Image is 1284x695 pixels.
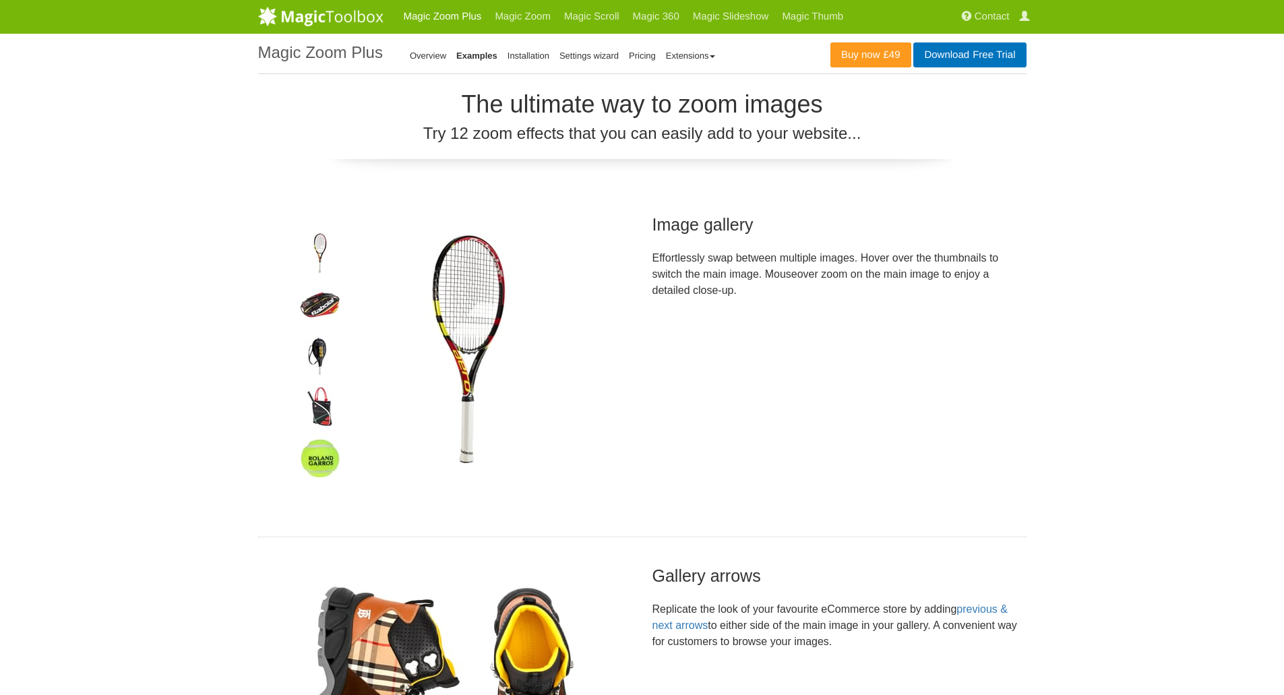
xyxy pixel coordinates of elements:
h2: Gallery arrows [652,564,1027,588]
a: Pricing [629,51,656,61]
h1: Magic Zoom Plus [258,44,383,61]
img: Magic Zoom Plus - Examples [350,233,586,469]
h2: Image gallery [652,213,1027,237]
img: MagicToolbox.com - Image tools for your website [258,6,384,26]
a: Overview [410,51,446,61]
img: Magic Zoom Plus - Examples [300,438,340,483]
span: Free Trial [969,50,1015,61]
img: Magic Zoom Plus - Examples [300,336,340,380]
img: Magic Zoom Plus - Examples [300,387,340,431]
span: Contact [975,11,1010,22]
a: Extensions [666,51,716,61]
img: Magic Zoom Plus - Examples [300,233,340,278]
a: Settings wizard [559,51,619,61]
a: Installation [508,51,549,61]
span: £49 [880,50,900,61]
img: Magic Zoom Plus - Examples [300,284,340,329]
a: previous & next arrows [652,603,1008,631]
p: Effortlessly swap between multiple images. Hover over the thumbnails to switch the main image. Mo... [652,250,1027,299]
a: Buy now£49 [830,42,911,67]
a: Examples [456,51,497,61]
a: DownloadFree Trial [913,42,1026,67]
h2: The ultimate way to zoom images [258,91,1027,118]
h3: Try 12 zoom effects that you can easily add to your website... [258,125,1027,142]
p: Replicate the look of your favourite eCommerce store by adding to either side of the main image i... [652,601,1027,650]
